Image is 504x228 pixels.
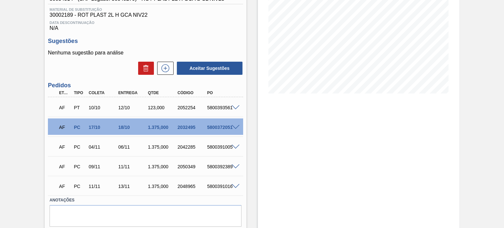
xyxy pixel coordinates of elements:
div: N/A [48,18,243,31]
div: 2042285 [176,144,208,150]
div: 5800393561 [205,105,238,110]
div: 06/11/2025 [117,144,149,150]
div: 5800392389 [205,164,238,169]
div: Tipo [72,91,87,95]
div: 11/11/2025 [87,184,119,189]
div: 13/11/2025 [117,184,149,189]
div: 1.375,000 [146,164,179,169]
div: Qtde [146,91,179,95]
div: 1.375,000 [146,144,179,150]
p: Nenhuma sugestão para análise [48,50,243,56]
div: Aguardando Faturamento [57,140,72,154]
div: Etapa [57,91,72,95]
div: Coleta [87,91,119,95]
span: Material de Substituição [50,8,241,11]
div: 2050349 [176,164,208,169]
div: Aceitar Sugestões [174,61,243,75]
div: Aguardando Faturamento [57,100,72,115]
div: 1.375,000 [146,184,179,189]
p: AF [59,144,71,150]
p: AF [59,164,71,169]
div: Pedido de Compra [72,125,87,130]
span: Data Descontinuação [50,21,241,25]
h3: Pedidos [48,82,243,89]
div: PO [205,91,238,95]
div: Excluir Sugestões [135,62,154,75]
div: 5800372051 [205,125,238,130]
div: 12/10/2025 [117,105,149,110]
div: Nova sugestão [154,62,174,75]
div: 17/10/2025 [87,125,119,130]
div: 2032495 [176,125,208,130]
div: Pedido de Compra [72,184,87,189]
div: Aguardando Faturamento [57,179,72,194]
div: 04/11/2025 [87,144,119,150]
span: 30002189 - ROT PLAST 2L H GCA NIV22 [50,12,241,18]
div: Pedido de Compra [72,144,87,150]
p: AF [59,184,71,189]
div: 5800391005 [205,144,238,150]
div: 2048965 [176,184,208,189]
div: 10/10/2025 [87,105,119,110]
label: Anotações [50,196,241,205]
div: 1.375,000 [146,125,179,130]
p: AF [59,105,71,110]
div: 11/11/2025 [117,164,149,169]
div: 2052254 [176,105,208,110]
div: Aguardando Faturamento [57,159,72,174]
div: 09/11/2025 [87,164,119,169]
h3: Sugestões [48,38,243,45]
div: Código [176,91,208,95]
div: 5800391016 [205,184,238,189]
div: Pedido de Compra [72,164,87,169]
p: AF [59,125,71,130]
div: 123,000 [146,105,179,110]
div: Aguardando Faturamento [57,120,72,135]
div: Entrega [117,91,149,95]
button: Aceitar Sugestões [177,62,242,75]
div: 18/10/2025 [117,125,149,130]
div: Pedido de Transferência [72,105,87,110]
